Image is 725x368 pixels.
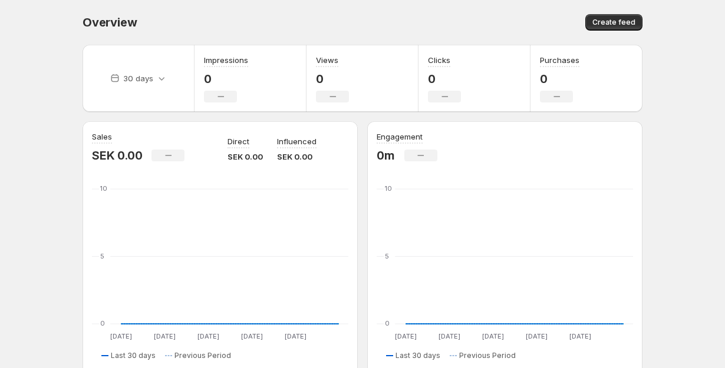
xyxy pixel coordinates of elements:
[385,184,392,193] text: 10
[316,54,338,66] h3: Views
[111,351,156,360] span: Last 30 days
[526,332,548,340] text: [DATE]
[277,151,317,163] p: SEK 0.00
[482,332,504,340] text: [DATE]
[459,351,516,360] span: Previous Period
[385,252,389,260] text: 5
[439,332,460,340] text: [DATE]
[228,135,249,147] p: Direct
[204,54,248,66] h3: Impressions
[540,54,579,66] h3: Purchases
[174,351,231,360] span: Previous Period
[197,332,219,340] text: [DATE]
[540,72,579,86] p: 0
[204,72,248,86] p: 0
[377,131,423,142] h3: Engagement
[241,332,263,340] text: [DATE]
[100,184,107,193] text: 10
[277,135,317,147] p: Influenced
[228,151,263,163] p: SEK 0.00
[377,148,395,163] p: 0m
[396,351,440,360] span: Last 30 days
[316,72,349,86] p: 0
[110,332,132,340] text: [DATE]
[428,72,461,86] p: 0
[92,131,112,142] h3: Sales
[428,54,450,66] h3: Clicks
[592,18,635,27] span: Create feed
[83,15,137,29] span: Overview
[100,252,104,260] text: 5
[154,332,176,340] text: [DATE]
[585,14,642,31] button: Create feed
[395,332,417,340] text: [DATE]
[285,332,307,340] text: [DATE]
[92,148,142,163] p: SEK 0.00
[123,72,153,84] p: 30 days
[385,319,390,327] text: 0
[569,332,591,340] text: [DATE]
[100,319,105,327] text: 0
